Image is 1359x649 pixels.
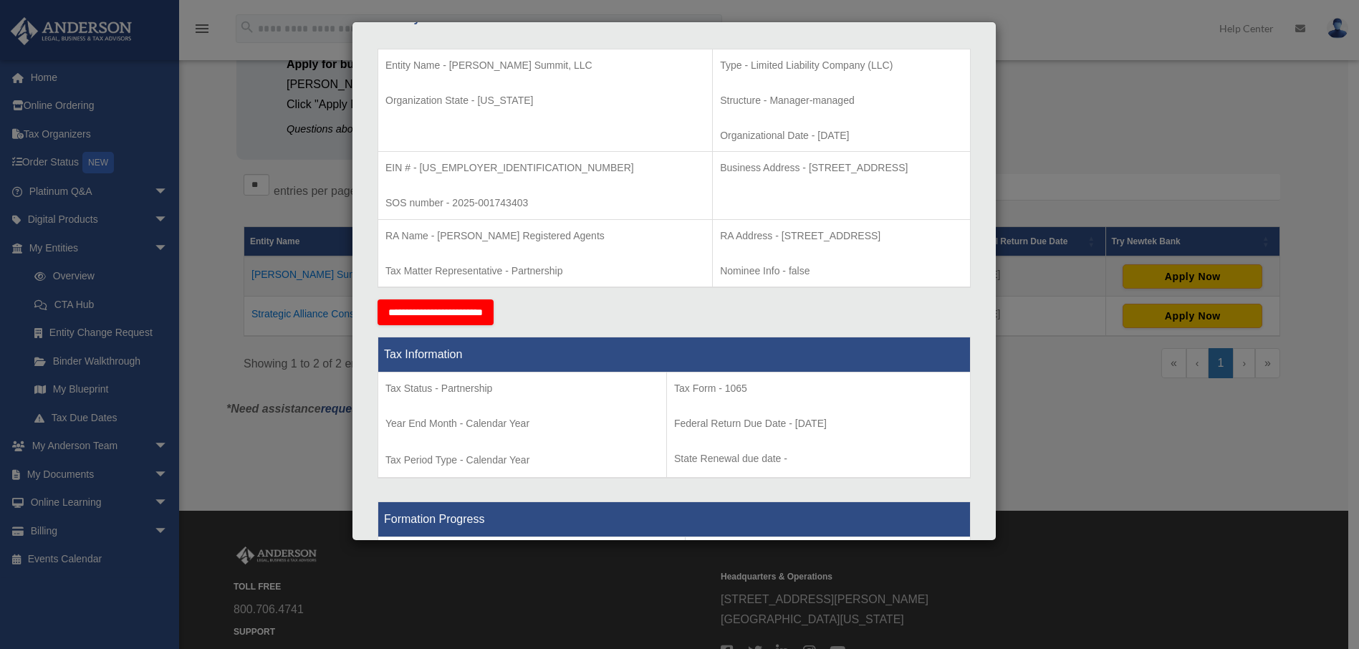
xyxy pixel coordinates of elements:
p: Organizational Date - [DATE] [720,127,963,145]
p: EIN # - [US_EMPLOYER_IDENTIFICATION_NUMBER] [385,159,705,177]
p: SOS number - 2025-001743403 [385,194,705,212]
p: Tax Status - Partnership [385,380,659,398]
p: RA Address - [STREET_ADDRESS] [720,227,963,245]
p: Tax Form - 1065 [674,380,963,398]
p: Year End Month - Calendar Year [385,415,659,433]
p: RA Name - [PERSON_NAME] Registered Agents [385,227,705,245]
p: Nominee Info - false [720,262,963,280]
p: Structure - Manager-managed [720,92,963,110]
p: Entity Name - [PERSON_NAME] Summit, LLC [385,57,705,74]
p: State Renewal due date - [674,450,963,468]
p: Organization State - [US_STATE] [385,92,705,110]
p: Federal Return Due Date - [DATE] [674,415,963,433]
td: Tax Period Type - Calendar Year [378,372,667,479]
th: Tax Information [378,337,971,372]
p: Tax Matter Representative - Partnership [385,262,705,280]
th: Formation Progress [378,502,971,537]
p: Type - Limited Liability Company (LLC) [720,57,963,74]
p: Business Address - [STREET_ADDRESS] [720,159,963,177]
